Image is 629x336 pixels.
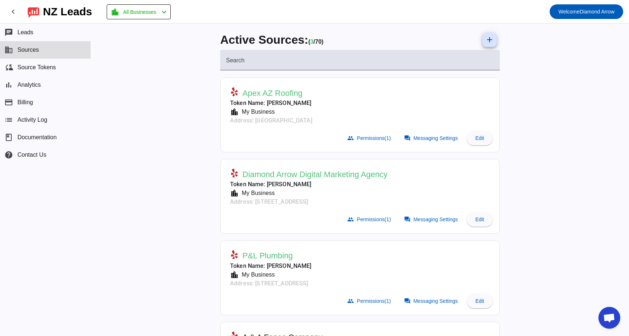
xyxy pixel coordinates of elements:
span: Working [310,39,313,45]
span: (1) [385,135,391,141]
span: Contact Us [17,152,46,158]
mat-icon: chat [4,28,13,37]
div: My Business [239,270,275,279]
button: Permissions(1) [343,212,396,227]
mat-card-subtitle: Token Name: [PERSON_NAME] [230,99,312,108]
span: Activity Log [17,117,47,123]
mat-icon: location_city [230,189,239,198]
mat-card-subtitle: Address: [GEOGRAPHIC_DATA] [230,116,312,125]
span: Active Sources: [220,33,308,46]
span: ( [308,39,310,45]
span: Edit [475,216,484,222]
span: Analytics [17,82,41,88]
span: (1) [385,298,391,304]
span: Permissions [357,298,391,304]
mat-icon: group [347,216,354,223]
span: Edit [475,135,484,141]
span: Permissions [357,135,391,141]
button: All Businesses [107,4,171,19]
mat-icon: chevron_left [9,7,17,16]
button: Permissions(1) [343,131,396,145]
span: Sources [17,47,39,53]
mat-icon: location_city [230,270,239,279]
mat-card-subtitle: Address: [STREET_ADDRESS] [230,279,312,288]
span: Diamond Arrow [558,7,614,17]
div: My Business [239,108,275,116]
button: Permissions(1) [343,294,396,308]
mat-icon: location_city [111,8,119,16]
span: All Businesses [123,7,156,17]
mat-icon: business [4,46,13,54]
button: Edit [467,131,493,145]
div: My Business [239,189,275,198]
mat-icon: cloud_sync [4,63,13,72]
mat-icon: forum [404,216,411,223]
span: Messaging Settings [414,298,458,304]
span: Documentation [17,134,57,141]
span: P&L Plumbing [242,251,293,261]
span: Source Tokens [17,64,56,71]
mat-icon: forum [404,298,411,304]
mat-icon: payment [4,98,13,107]
img: logo [28,5,39,18]
span: book [4,133,13,142]
a: Open chat [598,307,620,329]
mat-card-subtitle: Token Name: [PERSON_NAME] [230,180,388,189]
span: Diamond Arrow Digital Marketing Agency [242,169,388,180]
span: Apex AZ Roofing [242,88,302,98]
button: WelcomeDiamond Arrow [550,4,623,19]
span: / [313,39,315,45]
span: Total [315,39,324,45]
mat-icon: chevron_left [160,8,169,16]
mat-card-subtitle: Address: [STREET_ADDRESS] [230,198,388,206]
button: Messaging Settings [400,212,464,227]
span: Messaging Settings [414,135,458,141]
mat-label: Search [226,57,245,63]
span: Messaging Settings [414,216,458,222]
span: (1) [385,216,391,222]
mat-icon: forum [404,135,411,141]
mat-icon: group [347,135,354,141]
span: Permissions [357,216,391,222]
div: NZ Leads [43,7,92,17]
button: Messaging Settings [400,294,464,308]
button: Edit [467,212,493,227]
mat-icon: location_city [230,108,239,116]
mat-icon: help [4,151,13,159]
button: Messaging Settings [400,131,464,145]
mat-icon: bar_chart [4,81,13,89]
span: Edit [475,298,484,304]
mat-card-subtitle: Token Name: [PERSON_NAME] [230,262,312,270]
span: Leads [17,29,33,36]
button: Edit [467,294,493,308]
span: Welcome [558,9,579,15]
mat-icon: add [485,35,494,44]
span: Billing [17,99,33,106]
mat-icon: group [347,298,354,304]
mat-icon: list [4,116,13,124]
